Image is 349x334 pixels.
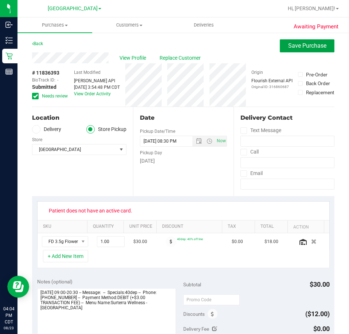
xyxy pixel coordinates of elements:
[306,71,328,78] div: Pre-Order
[44,205,137,216] span: Patient does not have an active card.
[140,157,227,165] div: [DATE]
[37,279,72,285] span: Notes (optional)
[162,224,219,230] a: Discount
[48,5,98,12] span: [GEOGRAPHIC_DATA]
[74,69,101,76] label: Last Modified
[183,307,205,321] span: Discounts
[251,84,293,90] p: Original ID: 316860687
[43,224,84,230] a: SKU
[7,276,29,298] iframe: Resource center
[5,68,13,75] inline-svg: Reports
[264,238,278,245] span: $18.00
[5,52,13,60] inline-svg: Retail
[92,17,167,33] a: Customers
[306,89,334,96] div: Replacement
[183,326,209,332] span: Delivery Fee
[240,136,334,147] input: Format: (999) 999-9999
[193,138,205,144] span: Open the date view
[42,236,79,247] span: FD 3.5g Flower Greenhouse Don Dada (Hybrid)
[17,17,92,33] a: Purchases
[74,91,111,96] a: View Order Activity
[183,282,201,287] span: Subtotal
[119,54,149,62] span: View Profile
[184,22,224,28] span: Deliveries
[287,220,324,234] th: Action
[140,128,175,135] label: Pickup Date/Time
[212,326,217,331] i: Edit Delivery Fee
[3,325,14,331] p: 08/23
[17,22,92,28] span: Purchases
[42,236,88,247] span: NO DATA FOUND
[74,84,120,91] div: [DATE] 3:54:48 PM CDT
[177,237,203,241] span: 40dep: 40% off line
[57,77,58,83] span: -
[240,125,281,136] label: Text Message
[313,325,330,333] span: $0.00
[43,250,88,262] button: + Add New Item
[74,77,120,84] div: [PERSON_NAME] API
[86,125,126,134] label: Store Pickup
[228,224,252,230] a: Tax
[93,224,121,230] a: Quantity
[280,39,334,52] button: Save Purchase
[133,238,147,245] span: $30.00
[260,224,285,230] a: Total
[5,37,13,44] inline-svg: Inventory
[294,23,338,31] span: Awaiting Payment
[32,114,126,122] div: Location
[97,236,124,247] input: 1.00
[117,144,126,155] span: select
[306,80,330,87] div: Back Order
[310,281,330,288] span: $30.00
[140,150,162,156] label: Pickup Day
[240,114,334,122] div: Delivery Contact
[42,93,68,99] span: Needs review
[160,54,203,62] span: Replace Customer
[305,310,330,318] span: ($12.00)
[140,114,227,122] div: Date
[32,83,56,91] span: Submitted
[240,147,259,157] label: Call
[32,144,117,155] span: [GEOGRAPHIC_DATA]
[167,17,242,33] a: Deliveries
[5,21,13,28] inline-svg: Inbound
[215,136,227,146] span: Set Current date
[251,69,263,76] label: Origin
[32,125,61,134] label: Delivery
[32,41,43,46] a: Back
[183,294,240,305] input: Promo Code
[129,224,153,230] a: Unit Price
[93,22,166,28] span: Customers
[288,5,335,11] span: Hi, [PERSON_NAME]!
[32,69,59,77] span: # 11836393
[32,77,55,83] span: BioTrack ID:
[251,77,293,90] div: Flourish External API
[240,168,263,179] label: Email
[203,138,216,144] span: Open the time view
[232,238,243,245] span: $0.00
[240,157,334,168] input: Format: (999) 999-9999
[32,136,42,143] label: Store
[288,42,326,49] span: Save Purchase
[3,306,14,325] p: 04:04 PM CDT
